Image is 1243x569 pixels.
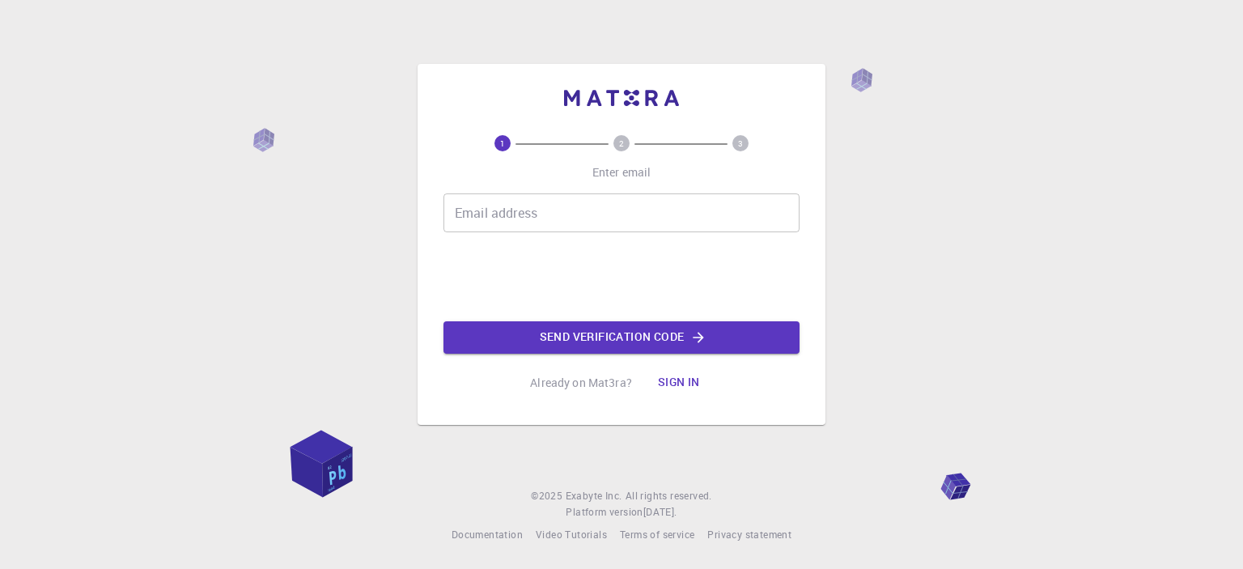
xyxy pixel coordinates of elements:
span: Documentation [452,528,523,541]
span: Platform version [566,504,643,520]
span: Exabyte Inc. [566,489,622,502]
button: Sign in [645,367,713,399]
a: Privacy statement [707,527,791,543]
a: Terms of service [620,527,694,543]
span: Terms of service [620,528,694,541]
a: [DATE]. [643,504,677,520]
iframe: reCAPTCHA [498,245,745,308]
span: [DATE] . [643,505,677,518]
text: 3 [738,138,743,149]
button: Send verification code [443,321,800,354]
p: Enter email [592,164,651,180]
span: Privacy statement [707,528,791,541]
a: Documentation [452,527,523,543]
p: Already on Mat3ra? [530,375,632,391]
a: Video Tutorials [536,527,607,543]
text: 1 [500,138,505,149]
text: 2 [619,138,624,149]
span: Video Tutorials [536,528,607,541]
span: © 2025 [531,488,565,504]
span: All rights reserved. [626,488,712,504]
a: Exabyte Inc. [566,488,622,504]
